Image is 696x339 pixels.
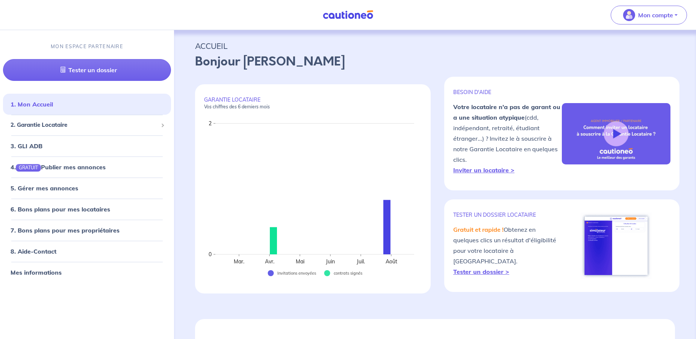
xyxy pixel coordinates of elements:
div: 8. Aide-Contact [3,244,171,259]
p: Bonjour [PERSON_NAME] [195,53,675,71]
img: Cautioneo [320,10,376,20]
a: 7. Bons plans pour mes propriétaires [11,227,120,234]
div: 1. Mon Accueil [3,97,171,112]
span: 2. Garantie Locataire [11,121,158,129]
text: Mar. [234,258,244,265]
a: 8. Aide-Contact [11,248,56,255]
a: 5. Gérer mes annonces [11,184,78,192]
a: 3. GLI ADB [11,142,42,150]
text: Avr. [265,258,274,265]
p: ACCUEIL [195,39,675,53]
button: illu_account_valid_menu.svgMon compte [611,6,687,24]
div: 5. Gérer mes annonces [3,181,171,196]
img: simulateur.png [581,213,652,279]
strong: Votre locataire n'a pas de garant ou a une situation atypique [453,103,560,121]
div: 6. Bons plans pour mes locataires [3,202,171,217]
text: 2 [209,120,212,127]
text: Juil. [356,258,365,265]
a: 1. Mon Accueil [11,100,53,108]
div: 2. Garantie Locataire [3,118,171,132]
a: Inviter un locataire > [453,166,514,174]
a: 6. Bons plans pour mes locataires [11,205,110,213]
p: Obtenez en quelques clics un résultat d'éligibilité pour votre locataire à [GEOGRAPHIC_DATA]. [453,224,562,277]
em: Gratuit et rapide ! [453,226,504,233]
text: Mai [296,258,304,265]
p: MON ESPACE PARTENAIRE [51,43,123,50]
a: Tester un dossier [3,59,171,81]
p: Mon compte [638,11,673,20]
p: BESOIN D'AIDE [453,89,562,96]
div: 7. Bons plans pour mes propriétaires [3,223,171,238]
img: video-gli-new-none.jpg [562,103,670,164]
a: 4.GRATUITPublier mes annonces [11,163,106,171]
text: 0 [209,251,212,258]
p: (cdd, indépendant, retraité, étudiant étranger...) ? Invitez le à souscrire à notre Garantie Loca... [453,102,562,175]
a: Mes informations [11,269,62,276]
div: 3. GLI ADB [3,138,171,154]
p: GARANTIE LOCATAIRE [204,96,422,110]
a: Tester un dossier > [453,268,509,275]
div: Mes informations [3,265,171,280]
img: illu_account_valid_menu.svg [623,9,635,21]
text: Août [386,258,397,265]
text: Juin [325,258,335,265]
p: TESTER un dossier locataire [453,211,562,218]
div: 4.GRATUITPublier mes annonces [3,160,171,175]
em: Vos chiffres des 6 derniers mois [204,104,270,109]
